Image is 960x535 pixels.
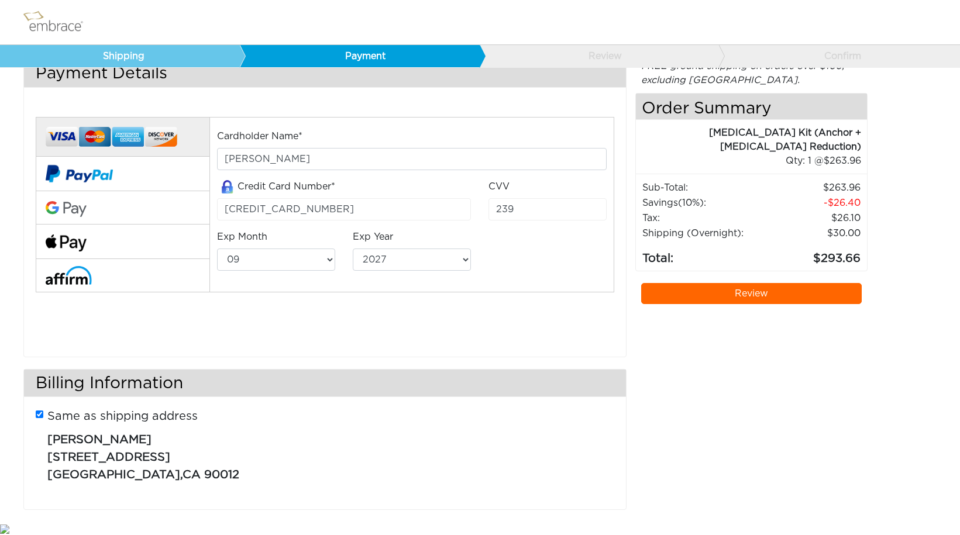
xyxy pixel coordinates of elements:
a: Payment [239,45,479,67]
td: Tax: [642,210,763,226]
td: 263.96 [762,180,861,195]
span: [STREET_ADDRESS] [47,451,170,463]
img: amazon-lock.png [217,180,238,194]
label: Cardholder Name* [217,129,302,143]
img: logo.png [20,8,97,37]
p: , [47,425,605,484]
img: credit-cards.png [46,123,177,151]
a: Confirm [718,45,958,67]
label: Exp Year [353,230,393,244]
td: 26.40 [762,195,861,210]
h3: Billing Information [24,370,626,397]
div: FREE ground shipping on orders over $100, excluding [GEOGRAPHIC_DATA]. [635,59,868,87]
td: 293.66 [762,241,861,268]
img: paypal-v2.png [46,157,113,191]
td: Savings : [642,195,763,210]
h4: Order Summary [636,94,868,120]
td: 26.10 [762,210,861,226]
td: $30.00 [762,226,861,241]
span: [PERSON_NAME] [47,434,152,446]
td: Shipping (Overnight): [642,226,763,241]
label: Credit Card Number* [217,180,335,194]
td: Sub-Total: [642,180,763,195]
label: Same as shipping address [47,408,198,425]
div: 1 @ [651,154,862,168]
span: (10%) [678,198,704,208]
img: affirm-logo.svg [46,266,92,284]
span: [GEOGRAPHIC_DATA] [47,469,180,481]
label: CVV [488,180,510,194]
span: CA [183,469,201,481]
a: Review [479,45,719,67]
img: Google-Pay-Logo.svg [46,201,87,218]
td: Total: [642,241,763,268]
img: fullApplePay.png [46,234,87,251]
span: 90012 [204,469,239,481]
div: [MEDICAL_DATA] Kit (Anchor + [MEDICAL_DATA] Reduction) [636,126,862,154]
label: Exp Month [217,230,267,244]
h3: Payment Details [24,60,626,87]
span: 263.96 [824,156,861,165]
a: Review [641,283,862,304]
